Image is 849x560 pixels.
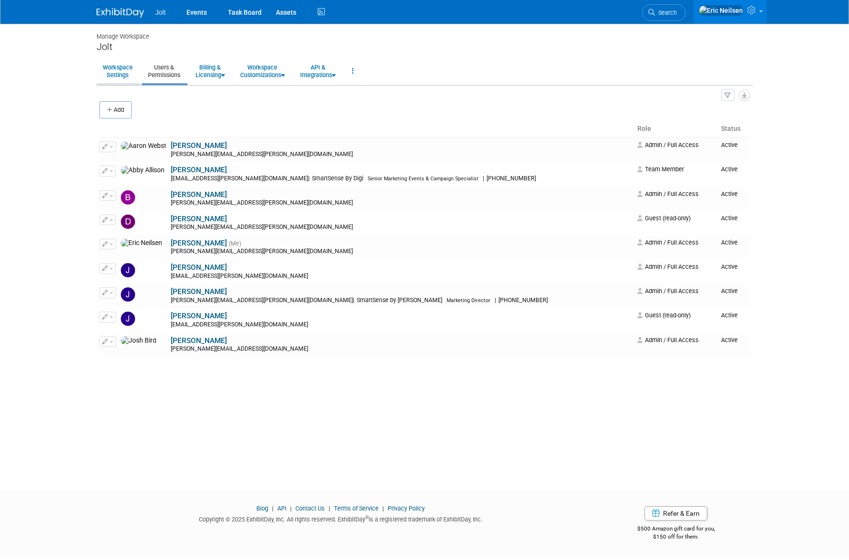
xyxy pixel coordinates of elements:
span: Admin / Full Access [637,287,699,295]
div: Manage Workspace [97,24,753,41]
div: [EMAIL_ADDRESS][PERSON_NAME][DOMAIN_NAME] [171,321,632,329]
span: Admin / Full Access [637,141,699,148]
span: Active [721,287,738,295]
span: Active [721,166,738,173]
img: Josh Bird [121,336,156,345]
span: Active [721,141,738,148]
span: Jolt [156,9,166,16]
span: | [495,297,496,304]
span: Team Member [637,166,684,173]
span: | [270,505,276,512]
div: [EMAIL_ADDRESS][PERSON_NAME][DOMAIN_NAME] [171,273,632,280]
img: Aaron Webster [121,142,166,150]
a: WorkspaceSettings [97,59,139,83]
a: [PERSON_NAME] [171,312,227,320]
a: [PERSON_NAME] [171,166,227,174]
span: Active [721,190,738,197]
span: Admin / Full Access [637,263,699,270]
div: $500 Amazon gift card for you, [599,519,753,540]
a: [PERSON_NAME] [171,287,227,296]
a: Users &Permissions [142,59,186,83]
a: [PERSON_NAME] [171,190,227,199]
a: [PERSON_NAME] [171,263,227,272]
div: Jolt [97,41,753,53]
div: [PERSON_NAME][EMAIL_ADDRESS][DOMAIN_NAME] [171,345,632,353]
div: [PERSON_NAME][EMAIL_ADDRESS][PERSON_NAME][DOMAIN_NAME] [171,248,632,255]
span: Guest (read-only) [637,215,691,222]
span: Admin / Full Access [637,239,699,246]
span: | [380,505,386,512]
img: Abby Allison [121,166,165,175]
span: [PHONE_NUMBER] [484,175,539,182]
a: [PERSON_NAME] [171,215,227,223]
a: [PERSON_NAME] [171,336,227,345]
span: Admin / Full Access [637,190,699,197]
span: Active [721,215,738,222]
a: Privacy Policy [388,505,425,512]
span: Active [721,239,738,246]
img: Jeshua Anderson [121,312,135,326]
span: Active [721,263,738,270]
span: | [288,505,294,512]
span: | [326,505,332,512]
span: Search [655,9,677,16]
a: WorkspaceCustomizations [234,59,291,83]
span: Admin / Full Access [637,336,699,344]
img: Jeff Eltringham [121,287,135,302]
a: [PERSON_NAME] [171,239,227,247]
div: $150 off for them. [599,533,753,541]
a: Terms of Service [334,505,379,512]
span: SmartSense By Digi [310,175,366,182]
span: (Me) [229,240,241,247]
img: JayneAnn Copeland [121,263,135,277]
span: | [483,175,484,182]
span: | [308,175,310,182]
th: Status [717,121,750,137]
sup: ® [365,515,369,520]
a: Blog [256,505,268,512]
span: Senior Marketing Events & Campaign Specialist [368,176,478,182]
div: [PERSON_NAME][EMAIL_ADDRESS][PERSON_NAME][DOMAIN_NAME] [171,151,632,158]
a: [PERSON_NAME] [171,141,227,150]
span: SmartSense by [PERSON_NAME] [354,297,445,304]
a: API [277,505,286,512]
img: Eric Neilsen [121,239,162,247]
span: | [353,297,354,304]
th: Role [634,121,717,137]
button: Add [99,101,132,118]
span: Active [721,312,738,319]
div: [EMAIL_ADDRESS][PERSON_NAME][DOMAIN_NAME] [171,175,632,183]
div: [PERSON_NAME][EMAIL_ADDRESS][PERSON_NAME][DOMAIN_NAME] [171,297,632,305]
a: Search [642,4,686,21]
a: Refer & Earn [644,506,707,521]
div: Copyright © 2025 ExhibitDay, Inc. All rights reserved. ExhibitDay is a registered trademark of Ex... [97,513,586,524]
div: [PERSON_NAME][EMAIL_ADDRESS][PERSON_NAME][DOMAIN_NAME] [171,224,632,231]
img: Brooke Valderrama [121,190,135,205]
span: Guest (read-only) [637,312,691,319]
span: Active [721,336,738,344]
span: [PHONE_NUMBER] [496,297,551,304]
img: Eric Neilsen [699,5,743,16]
img: David Doty [121,215,135,229]
img: ExhibitDay [97,8,144,18]
a: API &Integrations [294,59,342,83]
span: Marketing Director [447,297,490,304]
a: Contact Us [295,505,325,512]
a: Billing &Licensing [189,59,231,83]
div: [PERSON_NAME][EMAIL_ADDRESS][PERSON_NAME][DOMAIN_NAME] [171,199,632,207]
